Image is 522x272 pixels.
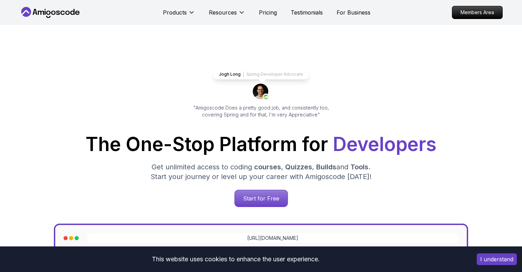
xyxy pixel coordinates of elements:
span: Builds [316,163,336,171]
p: Spring Developer Advocate [246,72,303,77]
a: Pricing [259,8,277,17]
a: Testimonials [291,8,323,17]
img: josh long [253,84,269,100]
span: Quizzes [285,163,312,171]
p: "Amigoscode Does a pretty good job, and consistently too, covering Spring and for that, I'm very ... [184,104,338,118]
a: Members Area [452,6,503,19]
button: Products [163,8,195,22]
span: courses [254,163,281,171]
a: Start for Free [234,190,288,207]
a: For Business [337,8,370,17]
a: [URL][DOMAIN_NAME] [247,235,298,242]
p: Get unlimited access to coding , , and . Start your journey or level up your career with Amigosco... [145,162,377,181]
h1: The One-Stop Platform for [25,135,497,154]
p: Jogh Long [219,72,241,77]
p: Resources [209,8,237,17]
button: Accept cookies [477,253,517,265]
span: Tools [350,163,368,171]
span: Developers [333,133,436,156]
button: Resources [209,8,245,22]
div: This website uses cookies to enhance the user experience. [5,252,466,267]
p: Products [163,8,187,17]
p: Members Area [452,6,502,19]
